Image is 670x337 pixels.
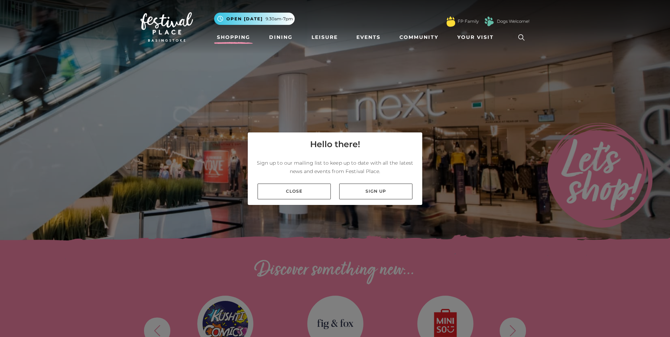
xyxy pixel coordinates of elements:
img: Festival Place Logo [141,12,193,42]
a: Close [258,184,331,199]
a: Events [354,31,383,44]
a: Leisure [309,31,341,44]
span: Open [DATE] [226,16,263,22]
a: Dogs Welcome! [497,18,529,25]
p: Sign up to our mailing list to keep up to date with all the latest news and events from Festival ... [253,159,417,176]
h4: Hello there! [310,138,360,151]
a: Dining [266,31,295,44]
a: Your Visit [454,31,500,44]
span: 9.30am-7pm [266,16,293,22]
button: Open [DATE] 9.30am-7pm [214,13,295,25]
a: FP Family [458,18,479,25]
a: Community [397,31,441,44]
a: Shopping [214,31,253,44]
span: Your Visit [457,34,494,41]
a: Sign up [339,184,412,199]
